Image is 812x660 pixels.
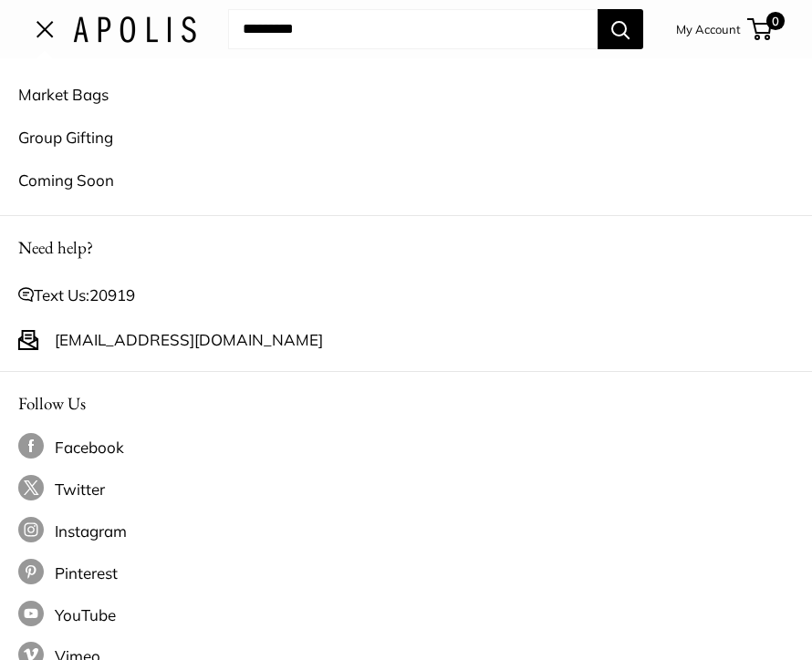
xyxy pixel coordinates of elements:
a: Coming Soon [18,159,794,201]
button: Open menu [36,22,55,36]
p: Follow Us [18,388,794,418]
span: Text Us: [34,281,135,310]
a: [EMAIL_ADDRESS][DOMAIN_NAME] [55,325,323,355]
a: 20919 [89,285,135,304]
span: 0 [766,12,785,30]
a: Follow us on YouTube [18,601,794,630]
a: My Account [676,18,741,40]
a: Market Bags [18,73,794,116]
input: Search... [228,9,598,49]
a: Group Gifting [18,116,794,159]
a: Follow us on Twitter [18,475,794,504]
a: Follow us on Instagram [18,517,794,546]
a: Follow us on Facebook [18,433,794,462]
a: Follow us on Pinterest [18,559,794,588]
p: Need help? [18,232,794,263]
a: 0 [749,18,772,40]
button: Search [598,9,643,49]
img: Apolis [73,16,196,43]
